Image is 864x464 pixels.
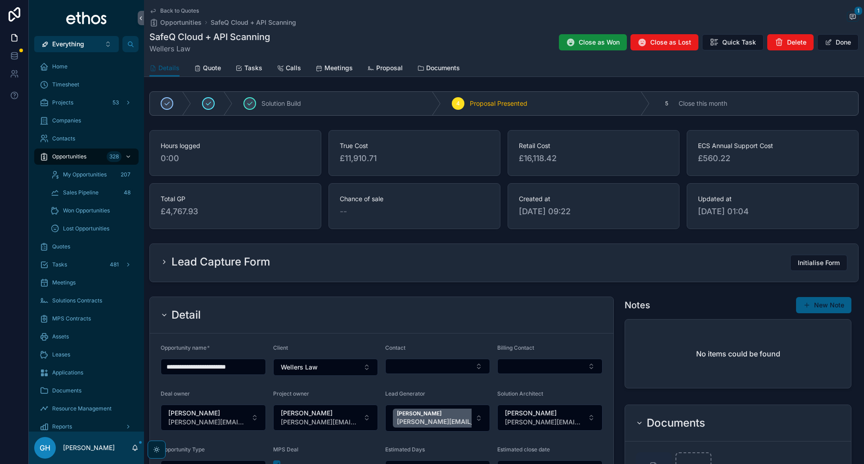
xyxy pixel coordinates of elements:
img: App logo [66,11,108,25]
span: Deal owner [161,390,190,397]
span: -- [340,205,347,218]
span: 0:00 [161,152,310,165]
span: Proposal Presented [470,99,527,108]
button: Unselect 160 [393,409,554,428]
span: Quick Task [722,38,756,47]
button: New Note [796,297,851,313]
div: 53 [110,97,121,108]
span: My Opportunities [63,171,107,178]
a: Opportunities328 [34,149,139,165]
span: Lost Opportunities [63,225,109,232]
a: SafeQ Cloud + API Scanning [211,18,296,27]
span: Updated at [698,194,847,203]
h2: Detail [171,308,201,322]
span: Wellers Law [281,363,318,372]
span: Sales Pipeline [63,189,99,196]
span: ECS Annual Support Cost [698,141,847,150]
p: [PERSON_NAME] [63,443,115,452]
button: Select Button [497,405,603,431]
span: Hours logged [161,141,310,150]
span: Estimated close date [497,446,550,453]
span: Billing Contact [497,344,534,351]
a: Tasks [235,60,262,78]
a: Sales Pipeline48 [45,185,139,201]
a: Timesheet [34,77,139,93]
a: Quotes [34,239,139,255]
span: Home [52,63,67,70]
h2: Documents [647,416,705,430]
a: Applications [34,365,139,381]
span: Close this month [679,99,727,108]
span: Created at [519,194,668,203]
a: Companies [34,113,139,129]
span: GH [40,442,50,453]
h2: No items could be found [696,348,780,359]
button: Done [817,34,859,50]
a: Solutions Contracts [34,293,139,309]
span: £11,910.71 [340,152,489,165]
span: Opportunity Type [161,446,205,453]
span: Tasks [244,63,262,72]
span: Assets [52,333,69,340]
span: [PERSON_NAME][EMAIL_ADDRESS][PERSON_NAME][DOMAIN_NAME] [281,418,360,427]
a: My Opportunities207 [45,167,139,183]
span: £4,767.93 [161,205,310,218]
a: Calls [277,60,301,78]
button: Select Button [34,36,119,52]
h2: Lead Capture Form [171,255,270,269]
span: Meetings [324,63,353,72]
button: Select Button [385,405,490,432]
span: 1 [854,6,863,15]
button: Delete [767,34,814,50]
a: Leases [34,347,139,363]
span: Calls [286,63,301,72]
span: Chance of sale [340,194,489,203]
button: Close as Lost [630,34,698,50]
span: Documents [426,63,460,72]
button: Select Button [161,405,266,431]
span: Opportunity name [161,344,207,351]
a: Tasks481 [34,257,139,273]
a: Projects53 [34,95,139,111]
span: Solution Build [261,99,301,108]
a: Contacts [34,131,139,147]
span: Back to Quotes [160,7,199,14]
span: Solutions Contracts [52,297,102,304]
span: Documents [52,387,81,394]
span: Proposal [376,63,403,72]
a: Back to Quotes [149,7,199,14]
span: Retail Cost [519,141,668,150]
button: Select Button [497,359,603,374]
a: Details [149,60,180,77]
a: Home [34,59,139,75]
a: Quote [194,60,221,78]
div: 328 [107,151,121,162]
button: Initialise Form [790,255,847,271]
div: 48 [121,187,133,198]
span: Close as Lost [650,38,691,47]
span: Reports [52,423,72,430]
span: [PERSON_NAME] [281,409,360,418]
span: MPS Deal [273,446,298,453]
span: £16,118.42 [519,152,668,165]
button: 1 [847,12,859,23]
a: Resource Management [34,401,139,417]
button: Select Button [273,359,378,376]
span: Resource Management [52,405,112,412]
span: MPS Contracts [52,315,91,322]
span: Lead Generator [385,390,425,397]
span: [PERSON_NAME][EMAIL_ADDRESS][PERSON_NAME][DOMAIN_NAME] [397,417,541,426]
span: Quote [203,63,221,72]
span: [PERSON_NAME] [505,409,584,418]
a: Meetings [34,275,139,291]
span: Initialise Form [798,258,840,267]
span: Contact [385,344,405,351]
button: Select Button [273,405,378,431]
h1: SafeQ Cloud + API Scanning [149,31,270,43]
span: Close as Won [579,38,620,47]
span: Details [158,63,180,72]
span: [DATE] 01:04 [698,205,847,218]
button: Select Button [385,359,490,374]
span: Contacts [52,135,75,142]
